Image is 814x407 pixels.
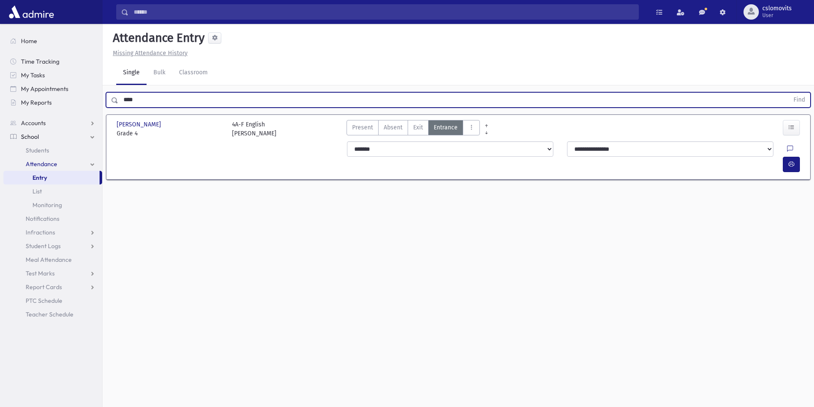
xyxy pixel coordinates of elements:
[26,160,57,168] span: Attendance
[26,297,62,305] span: PTC Schedule
[32,201,62,209] span: Monitoring
[116,61,147,85] a: Single
[3,307,102,321] a: Teacher Schedule
[21,133,39,141] span: School
[32,187,42,195] span: List
[21,119,46,127] span: Accounts
[21,71,45,79] span: My Tasks
[3,82,102,96] a: My Appointments
[3,96,102,109] a: My Reports
[113,50,188,57] u: Missing Attendance History
[172,61,215,85] a: Classroom
[3,116,102,130] a: Accounts
[117,120,163,129] span: [PERSON_NAME]
[21,58,59,65] span: Time Tracking
[3,157,102,171] a: Attendance
[26,228,55,236] span: Infractions
[352,123,373,132] span: Present
[3,198,102,212] a: Monitoring
[147,61,172,85] a: Bulk
[347,120,480,138] div: AttTypes
[129,4,638,20] input: Search
[21,85,68,93] span: My Appointments
[3,184,102,198] a: List
[3,34,102,48] a: Home
[109,31,205,45] h5: Attendance Entry
[3,130,102,143] a: School
[3,68,102,82] a: My Tasks
[26,256,72,264] span: Meal Attendance
[3,239,102,253] a: Student Logs
[32,174,47,182] span: Entry
[384,123,403,132] span: Absent
[26,242,61,250] span: Student Logs
[788,93,810,107] button: Find
[3,253,102,266] a: Meal Attendance
[3,55,102,68] a: Time Tracking
[26,269,55,277] span: Test Marks
[21,37,37,45] span: Home
[3,266,102,280] a: Test Marks
[26,283,62,291] span: Report Cards
[109,50,188,57] a: Missing Attendance History
[3,171,100,184] a: Entry
[26,146,49,154] span: Students
[3,143,102,157] a: Students
[3,225,102,239] a: Infractions
[762,5,792,12] span: cslomovits
[3,294,102,307] a: PTC Schedule
[117,129,223,138] span: Grade 4
[26,215,59,223] span: Notifications
[3,212,102,225] a: Notifications
[434,123,458,132] span: Entrance
[26,310,73,318] span: Teacher Schedule
[3,280,102,294] a: Report Cards
[232,120,276,138] div: 4A-F English [PERSON_NAME]
[21,99,52,106] span: My Reports
[7,3,56,20] img: AdmirePro
[762,12,792,19] span: User
[413,123,423,132] span: Exit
